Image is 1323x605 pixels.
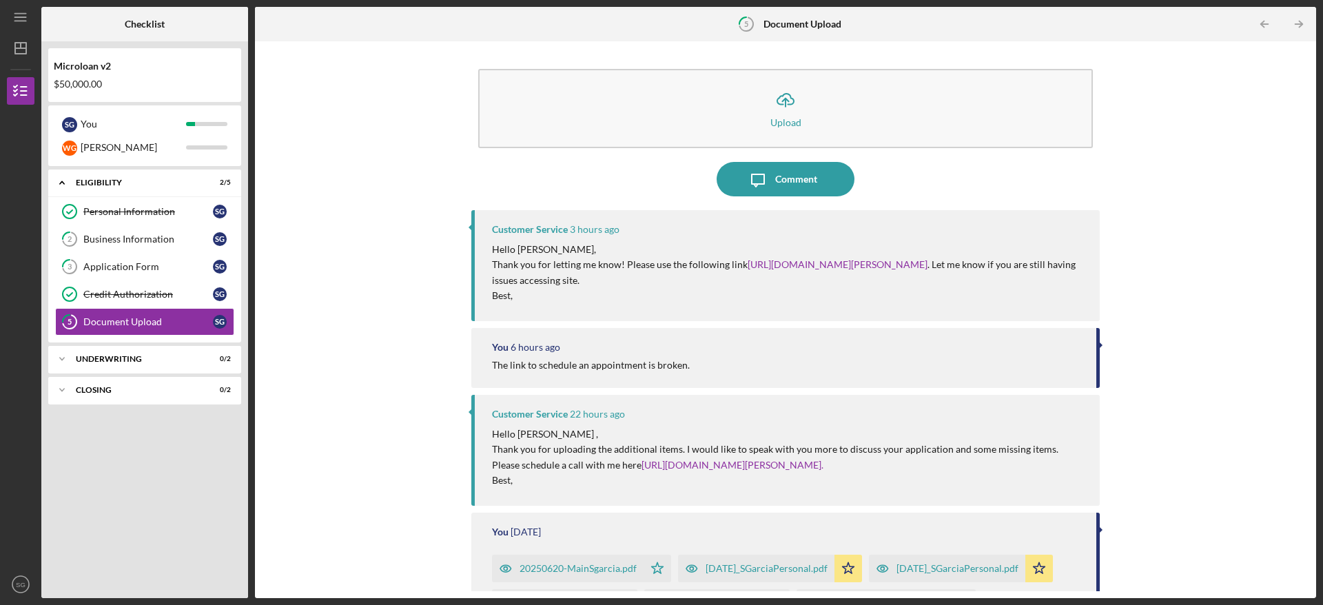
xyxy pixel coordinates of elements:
div: Microloan v2 [54,61,236,72]
p: Thank you for uploading the additional items. I would like to speak with you more to discuss your... [492,442,1086,473]
div: You [492,342,509,353]
button: [DATE]_SGarciaPersonal.pdf [869,555,1053,582]
time: 2025-09-25 22:51 [570,409,625,420]
div: Eligibility [76,178,196,187]
time: 2025-09-26 18:07 [570,224,619,235]
b: Document Upload [763,19,841,30]
div: The link to schedule an appointment is broken. [492,360,690,371]
p: Best, [492,288,1086,303]
div: S G [213,315,227,329]
time: 2025-09-26 15:34 [511,342,560,353]
div: Business Information [83,234,213,245]
div: Application Form [83,261,213,272]
b: Checklist [125,19,165,30]
div: 20250620-MainSgarcia.pdf [520,563,637,574]
div: S G [213,205,227,218]
button: Upload [478,69,1093,148]
a: Personal InformationSG [55,198,234,225]
p: Best, [492,473,1086,488]
div: S G [213,287,227,301]
div: Credit Authorization [83,289,213,300]
button: SG [7,571,34,598]
a: 3Application FormSG [55,253,234,280]
div: S G [213,260,227,274]
time: 2025-09-24 21:58 [511,526,541,537]
div: S G [213,232,227,246]
a: 5Document UploadSG [55,308,234,336]
p: Hello [PERSON_NAME], [492,242,1086,257]
text: SG [16,581,25,588]
a: [URL][DOMAIN_NAME][PERSON_NAME] [748,258,927,270]
div: Upload [770,117,801,127]
p: Thank you for letting me know! Please use the following link . Let me know if you are still havin... [492,257,1086,288]
div: Document Upload [83,316,213,327]
div: Personal Information [83,206,213,217]
button: [DATE]_SGarciaPersonal.pdf [678,555,862,582]
div: You [492,526,509,537]
div: W G [62,141,77,156]
div: Customer Service [492,409,568,420]
div: [DATE]_SGarciaPersonal.pdf [896,563,1018,574]
div: Underwriting [76,355,196,363]
div: $50,000.00 [54,79,236,90]
tspan: 2 [68,235,72,244]
button: Comment [717,162,854,196]
div: S G [62,117,77,132]
div: Customer Service [492,224,568,235]
tspan: 3 [68,263,72,271]
div: 0 / 2 [206,355,231,363]
div: You [81,112,186,136]
div: Closing [76,386,196,394]
button: 20250620-MainSgarcia.pdf [492,555,671,582]
tspan: 5 [744,19,748,28]
div: [DATE]_SGarciaPersonal.pdf [706,563,828,574]
div: Comment [775,162,817,196]
a: [URL][DOMAIN_NAME][PERSON_NAME]. [642,459,823,471]
a: 2Business InformationSG [55,225,234,253]
div: 0 / 2 [206,386,231,394]
div: [PERSON_NAME] [81,136,186,159]
p: Hello [PERSON_NAME] , [492,427,1086,442]
tspan: 5 [68,318,72,327]
a: Credit AuthorizationSG [55,280,234,308]
div: 2 / 5 [206,178,231,187]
